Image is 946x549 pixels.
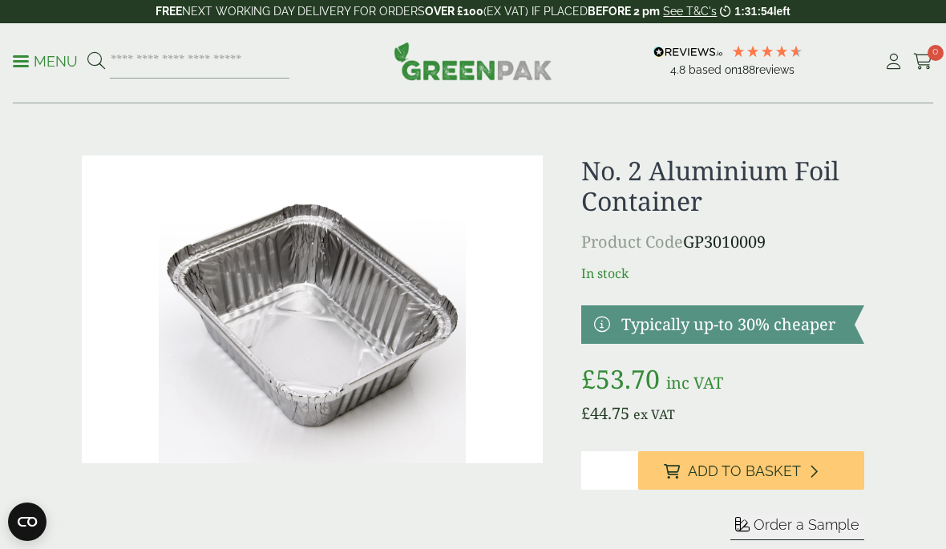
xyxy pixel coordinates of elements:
[653,46,723,58] img: REVIEWS.io
[754,516,859,533] span: Order a Sample
[581,361,596,396] span: £
[588,5,660,18] strong: BEFORE 2 pm
[666,372,723,394] span: inc VAT
[670,63,689,76] span: 4.8
[581,230,864,254] p: GP3010009
[913,54,933,70] i: Cart
[913,50,933,74] a: 0
[734,5,773,18] span: 1:31:54
[156,5,182,18] strong: FREE
[13,52,78,68] a: Menu
[883,54,904,70] i: My Account
[13,52,78,71] p: Menu
[581,264,864,283] p: In stock
[581,361,660,396] bdi: 53.70
[755,63,794,76] span: reviews
[581,402,629,424] bdi: 44.75
[663,5,717,18] a: See T&C's
[774,5,790,18] span: left
[581,231,683,252] span: Product Code
[82,155,543,463] img: NO 2
[394,42,552,80] img: GreenPak Supplies
[638,451,864,490] button: Add to Basket
[581,402,590,424] span: £
[425,5,483,18] strong: OVER £100
[581,155,864,217] h1: No. 2 Aluminium Foil Container
[689,63,738,76] span: Based on
[633,406,675,423] span: ex VAT
[688,462,801,480] span: Add to Basket
[731,44,803,59] div: 4.79 Stars
[730,515,864,540] button: Order a Sample
[928,45,944,61] span: 0
[8,503,46,541] button: Open CMP widget
[738,63,755,76] span: 188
